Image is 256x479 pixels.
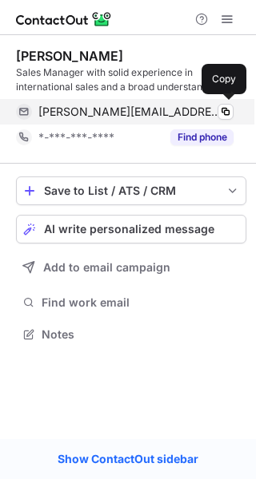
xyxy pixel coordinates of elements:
[16,323,246,346] button: Notes
[38,105,222,119] span: [PERSON_NAME][EMAIL_ADDRESS][PERSON_NAME][DOMAIN_NAME]
[16,176,246,205] button: save-profile-one-click
[16,291,246,314] button: Find work email
[16,215,246,243] button: AI write personalized message
[170,129,234,145] button: Reveal Button
[43,261,170,274] span: Add to email campaign
[44,184,218,197] div: Save to List / ATS / CRM
[44,223,214,236] span: AI write personalized message
[16,253,246,282] button: Add to email campaign
[42,327,240,342] span: Notes
[16,48,123,64] div: [PERSON_NAME]
[42,447,214,471] a: Show ContactOut sidebar
[16,10,112,29] img: ContactOut v5.3.10
[42,295,240,310] span: Find work email
[16,65,246,94] div: Sales Manager with solid experience in international sales and a broad understanding of technolog...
